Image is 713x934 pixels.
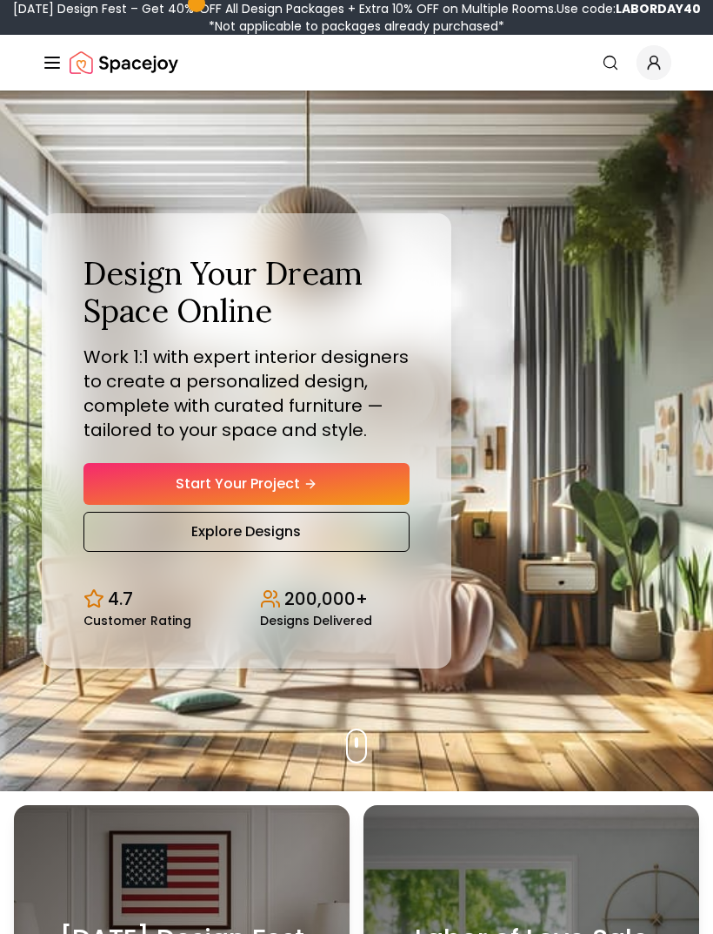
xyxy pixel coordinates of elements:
[83,512,410,552] a: Explore Designs
[209,17,504,35] span: *Not applicable to packages already purchased*
[42,35,671,91] nav: Global
[284,587,368,611] p: 200,000+
[83,345,410,442] p: Work 1:1 with expert interior designers to create a personalized design, complete with curated fu...
[108,587,133,611] p: 4.7
[83,463,410,505] a: Start Your Project
[70,45,178,80] img: Spacejoy Logo
[70,45,178,80] a: Spacejoy
[83,573,410,627] div: Design stats
[83,255,410,330] h1: Design Your Dream Space Online
[260,615,372,627] small: Designs Delivered
[83,615,191,627] small: Customer Rating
